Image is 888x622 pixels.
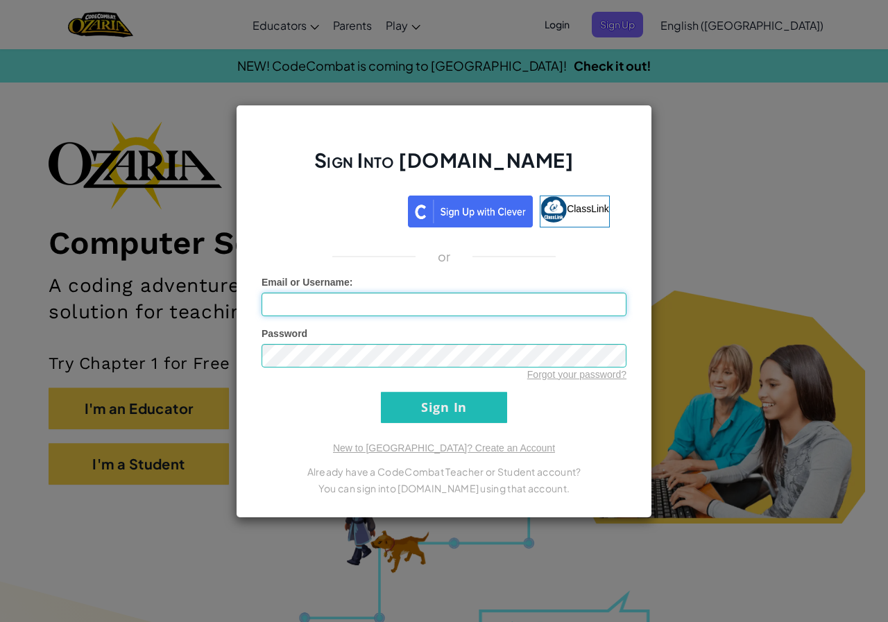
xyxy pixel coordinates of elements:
h2: Sign Into [DOMAIN_NAME] [262,147,626,187]
iframe: Sign in with Google Button [271,194,408,225]
span: Password [262,328,307,339]
span: ClassLink [567,202,609,214]
span: Email or Username [262,277,350,288]
input: Sign In [381,392,507,423]
p: You can sign into [DOMAIN_NAME] using that account. [262,480,626,496]
p: Already have a CodeCombat Teacher or Student account? [262,463,626,480]
img: clever_sso_button@2x.png [408,196,533,227]
a: New to [GEOGRAPHIC_DATA]? Create an Account [333,442,555,453]
a: Forgot your password? [527,369,626,380]
p: or [438,248,451,265]
img: classlink-logo-small.png [540,196,567,223]
label: : [262,275,353,289]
